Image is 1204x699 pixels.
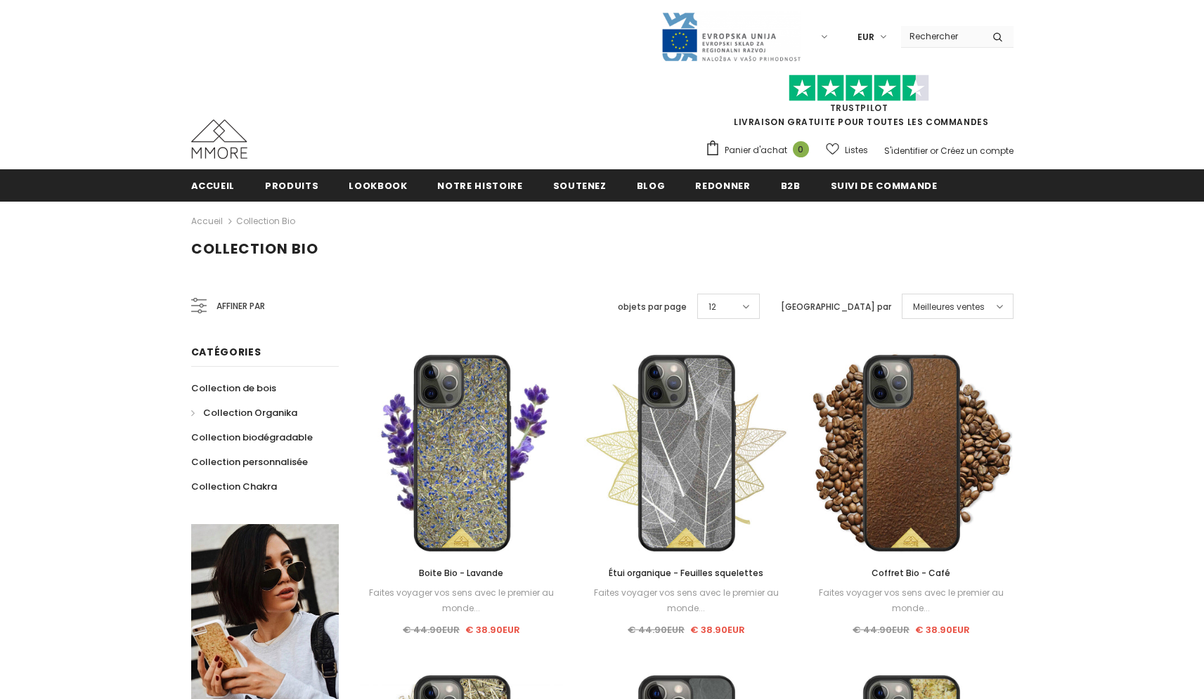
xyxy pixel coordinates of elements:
[845,143,868,157] span: Listes
[265,179,318,192] span: Produits
[690,623,745,636] span: € 38.90EUR
[191,169,235,201] a: Accueil
[360,566,564,581] a: Boite Bio - Lavande
[191,455,308,469] span: Collection personnalisée
[191,431,313,444] span: Collection biodégradable
[618,300,687,314] label: objets par page
[930,145,938,157] span: or
[191,345,261,359] span: Catégories
[661,11,801,63] img: Javni Razpis
[915,623,970,636] span: € 38.90EUR
[705,81,1014,128] span: LIVRAISON GRATUITE POUR TOUTES LES COMMANDES
[793,141,809,157] span: 0
[809,566,1013,581] a: Coffret Bio - Café
[191,239,318,259] span: Collection Bio
[191,480,277,493] span: Collection Chakra
[695,169,750,201] a: Redonner
[781,169,801,201] a: B2B
[191,425,313,450] a: Collection biodégradable
[637,179,666,192] span: Blog
[940,145,1014,157] a: Créez un compte
[465,623,520,636] span: € 38.90EUR
[191,400,297,425] a: Collection Organika
[349,169,407,201] a: Lookbook
[826,138,868,162] a: Listes
[191,179,235,192] span: Accueil
[203,406,297,419] span: Collection Organika
[661,30,801,42] a: Javni Razpis
[695,179,750,192] span: Redonner
[191,119,247,159] img: Cas MMORE
[809,585,1013,616] div: Faites voyager vos sens avec le premier au monde...
[553,169,607,201] a: soutenez
[191,450,308,474] a: Collection personnalisée
[191,474,277,499] a: Collection Chakra
[637,169,666,201] a: Blog
[705,140,816,161] a: Panier d'achat 0
[781,300,891,314] label: [GEOGRAPHIC_DATA] par
[349,179,407,192] span: Lookbook
[708,300,716,314] span: 12
[403,623,460,636] span: € 44.90EUR
[437,169,522,201] a: Notre histoire
[901,26,982,46] input: Search Site
[191,381,276,395] span: Collection de bois
[853,623,910,636] span: € 44.90EUR
[789,74,929,102] img: Faites confiance aux étoiles pilotes
[884,145,928,157] a: S'identifier
[628,623,685,636] span: € 44.90EUR
[725,143,787,157] span: Panier d'achat
[437,179,522,192] span: Notre histoire
[265,169,318,201] a: Produits
[872,567,950,579] span: Coffret Bio - Café
[419,567,503,579] span: Boite Bio - Lavande
[584,566,788,581] a: Étui organique - Feuilles squelettes
[831,179,938,192] span: Suivi de commande
[191,213,223,230] a: Accueil
[831,169,938,201] a: Suivi de commande
[609,567,763,579] span: Étui organique - Feuilles squelettes
[191,376,276,400] a: Collection de bois
[584,585,788,616] div: Faites voyager vos sens avec le premier au monde...
[236,215,295,227] a: Collection Bio
[913,300,985,314] span: Meilleures ventes
[216,299,265,314] span: Affiner par
[553,179,607,192] span: soutenez
[781,179,801,192] span: B2B
[830,102,888,114] a: TrustPilot
[857,30,874,44] span: EUR
[360,585,564,616] div: Faites voyager vos sens avec le premier au monde...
